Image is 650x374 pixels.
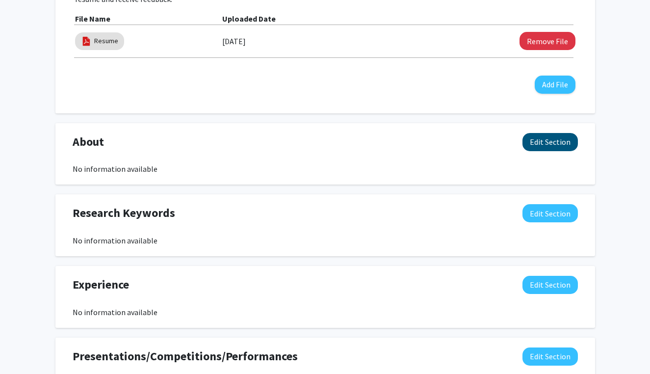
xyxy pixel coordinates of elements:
div: No information available [73,163,578,175]
iframe: Chat [7,330,42,367]
span: Research Keywords [73,204,175,222]
b: File Name [75,14,110,24]
span: Presentations/Competitions/Performances [73,347,298,365]
span: About [73,133,104,151]
button: Edit Experience [522,276,578,294]
a: Resume [94,36,118,46]
button: Edit Presentations/Competitions/Performances [522,347,578,366]
button: Remove Resume File [520,32,575,50]
button: Edit Research Keywords [522,204,578,222]
span: Experience [73,276,129,294]
button: Add File [535,76,575,94]
div: No information available [73,306,578,318]
label: [DATE] [222,33,246,50]
button: Edit About [522,133,578,151]
b: Uploaded Date [222,14,276,24]
div: No information available [73,235,578,246]
img: pdf_icon.png [81,36,92,47]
